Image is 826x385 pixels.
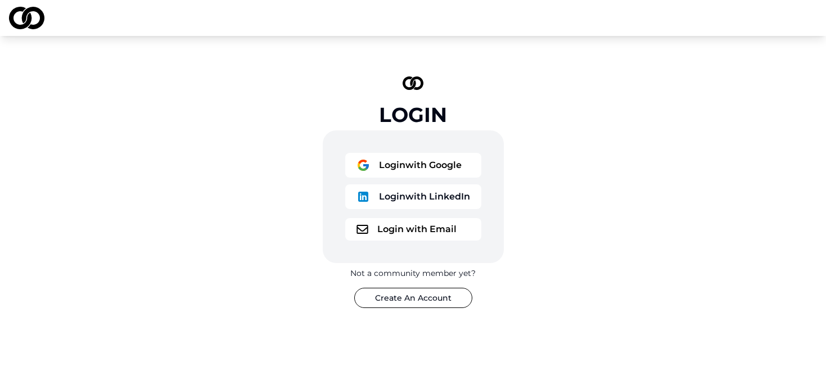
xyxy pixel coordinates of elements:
button: logoLogin with Email [345,218,481,241]
img: logo [356,158,370,172]
img: logo [9,7,44,29]
img: logo [356,225,368,234]
img: logo [356,190,370,203]
button: Create An Account [354,288,472,308]
button: logoLoginwith LinkedIn [345,184,481,209]
div: Login [379,103,447,126]
img: logo [403,76,424,90]
button: logoLoginwith Google [345,153,481,178]
div: Not a community member yet? [350,268,476,279]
